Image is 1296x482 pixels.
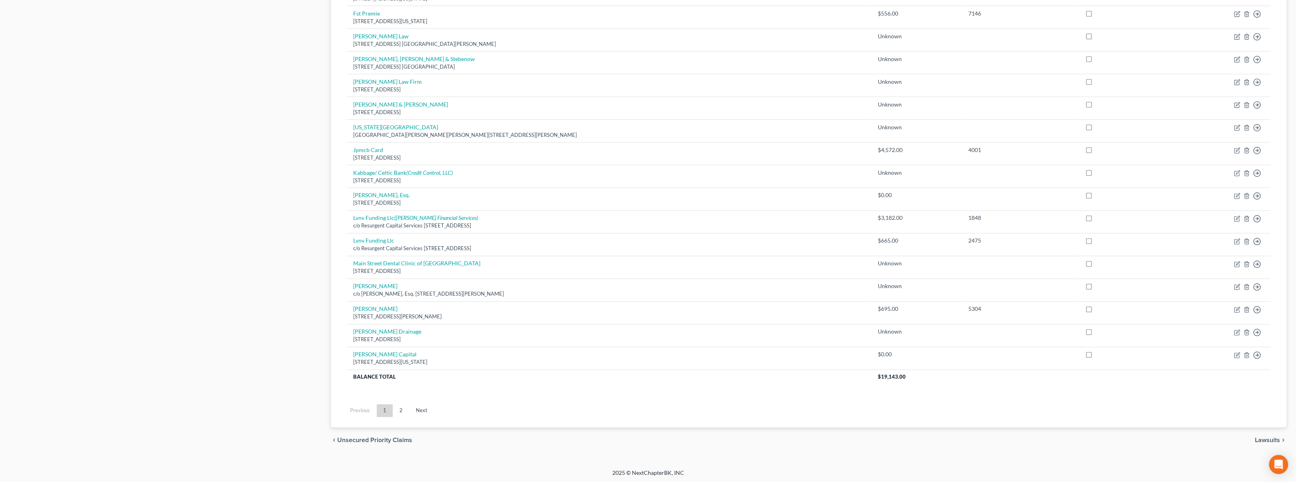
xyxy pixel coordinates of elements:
[878,169,955,177] div: Unknown
[878,32,955,40] div: Unknown
[331,437,412,443] button: chevron_left Unsecured Priority Claims
[878,350,955,358] div: $0.00
[878,10,955,18] div: $556.00
[353,146,383,153] a: Jpmcb Card
[968,146,1072,154] div: 4001
[878,214,955,222] div: $3,182.00
[353,177,865,184] div: [STREET_ADDRESS]
[353,86,865,93] div: [STREET_ADDRESS]
[878,237,955,245] div: $665.00
[353,199,865,207] div: [STREET_ADDRESS]
[353,63,865,71] div: [STREET_ADDRESS] [GEOGRAPHIC_DATA]
[878,123,955,131] div: Unknown
[353,214,478,221] a: Lvnv Funding Llc([PERSON_NAME] Financial Services)
[353,78,422,85] a: [PERSON_NAME] Law Firm
[409,404,434,417] a: Next
[393,404,409,417] a: 2
[353,154,865,162] div: [STREET_ADDRESS]
[353,55,475,62] a: [PERSON_NAME], [PERSON_NAME] & Stebenow
[353,336,865,343] div: [STREET_ADDRESS]
[968,10,1072,18] div: 7146
[878,55,955,63] div: Unknown
[394,214,478,221] i: ([PERSON_NAME] Financial Services)
[878,328,955,336] div: Unknown
[1269,455,1288,474] div: Open Intercom Messenger
[353,313,865,320] div: [STREET_ADDRESS][PERSON_NAME]
[968,237,1072,245] div: 2475
[1280,437,1286,443] i: chevron_right
[353,33,409,40] a: [PERSON_NAME] Law
[353,328,421,335] a: [PERSON_NAME] Drainage
[353,169,453,176] a: Kabbage/ Celtic Bank(Credit Control, LLC)
[878,305,955,313] div: $695.00
[353,124,438,130] a: [US_STATE][GEOGRAPHIC_DATA]
[878,78,955,86] div: Unknown
[353,290,865,298] div: c/o [PERSON_NAME], Esq. [STREET_ADDRESS][PERSON_NAME]
[1255,437,1280,443] span: Lawsuits
[353,267,865,275] div: [STREET_ADDRESS]
[353,305,397,312] a: [PERSON_NAME]
[968,214,1072,222] div: 1848
[353,351,417,358] a: [PERSON_NAME] Capital
[878,191,955,199] div: $0.00
[353,109,865,116] div: [STREET_ADDRESS]
[353,358,865,366] div: [STREET_ADDRESS][US_STATE]
[406,169,453,176] i: (Credit Control, LLC)
[331,437,337,443] i: chevron_left
[878,373,906,380] span: $19,143.00
[353,222,865,229] div: c/o Resurgent Capital Services [STREET_ADDRESS]
[878,146,955,154] div: $4,572.00
[878,282,955,290] div: Unknown
[353,245,865,252] div: c/o Resurgent Capital Services [STREET_ADDRESS]
[878,259,955,267] div: Unknown
[377,404,393,417] a: 1
[353,101,448,108] a: [PERSON_NAME] & [PERSON_NAME]
[968,305,1072,313] div: 5304
[353,131,865,139] div: [GEOGRAPHIC_DATA][PERSON_NAME][PERSON_NAME][STREET_ADDRESS][PERSON_NAME]
[1255,437,1286,443] button: Lawsuits chevron_right
[353,192,410,198] a: [PERSON_NAME], Esq.
[878,101,955,109] div: Unknown
[353,10,380,17] a: Fst Premie
[353,260,480,267] a: Main Street Dental Clinic of [GEOGRAPHIC_DATA]
[353,282,397,289] a: [PERSON_NAME]
[353,40,865,48] div: [STREET_ADDRESS] [GEOGRAPHIC_DATA][PERSON_NAME]
[353,18,865,25] div: [STREET_ADDRESS][US_STATE]
[337,437,412,443] span: Unsecured Priority Claims
[353,237,394,244] a: Lvnv Funding Llc
[347,369,871,384] th: Balance Total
